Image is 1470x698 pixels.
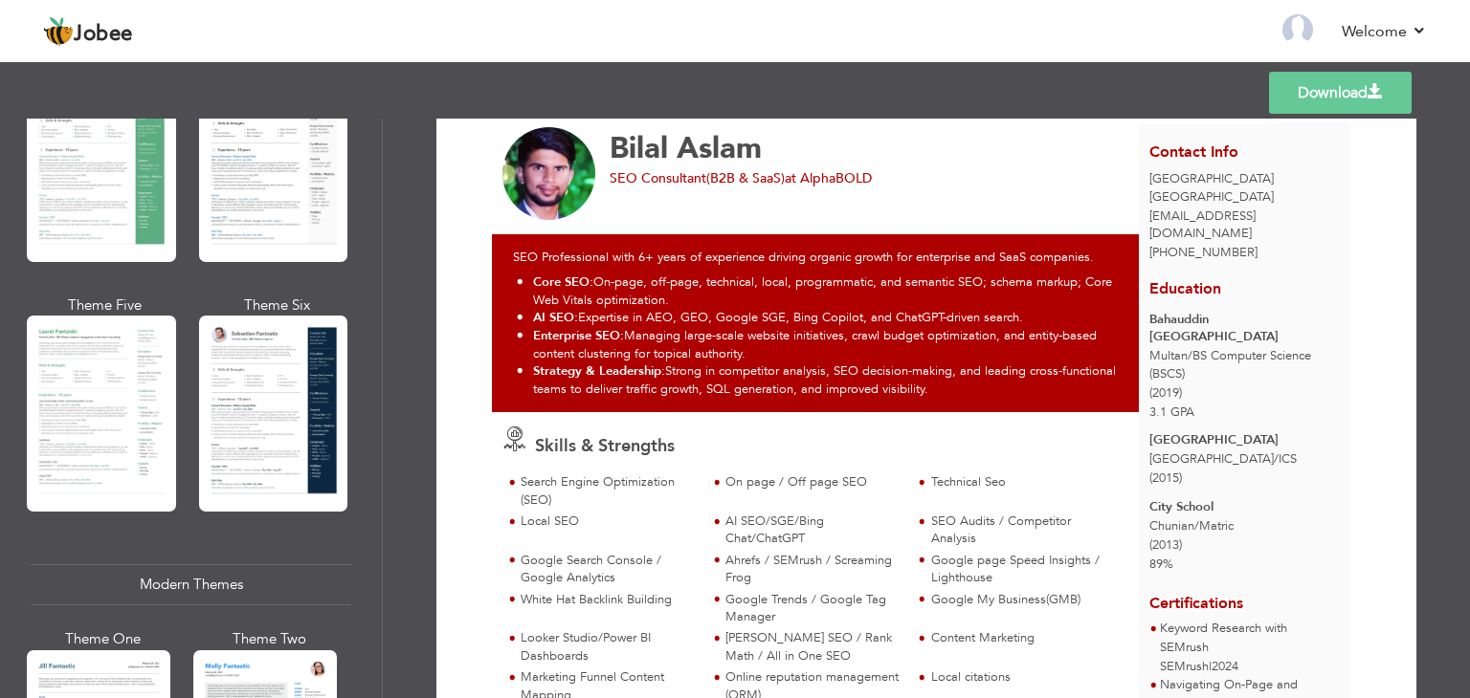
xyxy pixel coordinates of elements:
[31,564,351,605] div: Modern Themes
[74,24,133,45] span: Jobee
[1194,517,1199,534] span: /
[203,295,352,316] div: Theme Six
[492,234,1149,412] div: SEO Professional with 6+ years of experience driving organic growth for enterprise and SaaS compa...
[1160,658,1340,677] p: SEMrush 2024
[43,16,133,47] a: Jobee
[1149,244,1258,261] span: [PHONE_NUMBER]
[197,629,341,649] div: Theme Two
[517,327,1127,362] li: Managing large-scale website initiatives, crawl budget optimization, and entity-based content clu...
[533,273,593,291] strong: Core SEO:
[725,591,901,626] div: Google Trends / Google Tag Manager
[725,629,901,665] div: [PERSON_NAME] SEO / Rank Math / All in One SEO
[785,169,872,187] span: at AlphaBOLD
[931,473,1106,491] div: Technical Seo
[725,513,901,548] div: AI SEO/SGE/Bing Chat/ChatGPT
[533,327,624,344] strong: Enterprise SEO:
[725,473,901,491] div: On page / Off page SEO
[725,552,901,587] div: Ahrefs / SEMrush / Screaming Frog
[931,668,1106,687] div: Local citations
[1149,207,1256,243] span: [EMAIL_ADDRESS][DOMAIN_NAME]
[1149,517,1234,534] span: Chunian Matric
[677,128,762,168] span: Aslam
[533,362,665,380] strong: Strategy & Leadership:
[521,552,696,587] div: Google Search Console / Google Analytics
[1149,498,1340,516] div: City School
[1269,72,1412,114] a: Download
[610,128,668,168] span: Bilal
[517,309,1127,327] li: Expertise in AEO, GEO, Google SGE, Bing Copilot, and ChatGPT-driven search.
[1149,404,1194,421] span: 3.1 GPA
[1149,384,1182,402] span: (2019)
[517,273,1127,309] li: On-page, off-page, technical, local, programmatic, and semantic SEO; schema markup; Core Web Vita...
[1209,658,1212,675] span: |
[521,629,696,665] div: Looker Studio/Power BI Dashboards
[931,552,1106,587] div: Google page Speed Insights / Lighthouse
[31,295,180,316] div: Theme Five
[1149,578,1243,615] span: Certifications
[931,591,1106,609] div: Google My Business(GMB)
[502,127,596,221] img: No image
[1160,620,1287,656] span: Keyword Research with SEMrush
[1149,188,1274,206] span: [GEOGRAPHIC_DATA]
[931,513,1106,548] div: SEO Audits / Competitor Analysis
[521,591,696,609] div: White Hat Backlink Building
[1188,347,1192,364] span: /
[1149,278,1221,299] span: Education
[31,629,174,649] div: Theme One
[1342,20,1427,43] a: Welcome
[1149,347,1311,382] span: Multan BS Computer Science (BSCS)
[517,362,1127,398] li: Strong in competitor analysis, SEO decision-making, and leading cross-functional teams to deliver...
[1149,536,1182,554] span: (2013)
[1149,556,1173,573] span: 89%
[931,629,1106,647] div: Content Marketing
[1149,170,1274,187] span: [GEOGRAPHIC_DATA]
[1282,14,1313,45] img: Profile Img
[535,434,675,458] span: Skills & Strengths
[521,513,696,531] div: Local SEO
[1149,450,1297,468] span: [GEOGRAPHIC_DATA] ICS
[1149,469,1182,487] span: (2015)
[1149,431,1340,449] div: [GEOGRAPHIC_DATA]
[533,309,578,326] strong: AI SEO:
[610,169,785,187] span: SEO Consultant(B2B & SaaS)
[43,16,74,47] img: jobee.io
[521,473,696,509] div: Search Engine Optimization (SEO)
[1149,311,1340,346] div: Bahauddin [GEOGRAPHIC_DATA]
[1149,142,1238,163] span: Contact Info
[1274,450,1279,468] span: /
